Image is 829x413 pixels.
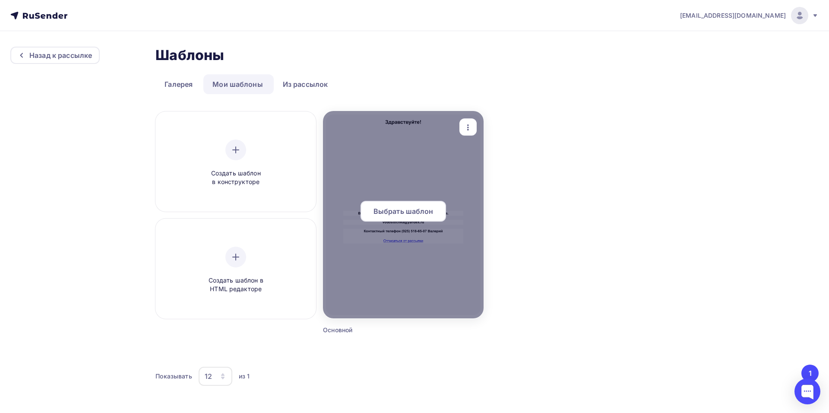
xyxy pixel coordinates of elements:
[800,365,819,382] ul: Pagination
[205,371,212,381] div: 12
[155,74,202,94] a: Галерея
[29,50,92,60] div: Назад к рассылке
[680,7,819,24] a: [EMAIL_ADDRESS][DOMAIN_NAME]
[195,276,277,294] span: Создать шаблон в HTML редакторе
[198,366,233,386] button: 12
[155,372,192,381] div: Показывать
[323,326,443,334] div: Основной
[801,365,819,382] button: Go to page 1
[680,11,786,20] span: [EMAIL_ADDRESS][DOMAIN_NAME]
[203,74,272,94] a: Мои шаблоны
[155,47,224,64] h2: Шаблоны
[274,74,337,94] a: Из рассылок
[239,372,250,381] div: из 1
[373,206,433,216] span: Выбрать шаблон
[195,169,277,187] span: Создать шаблон в конструкторе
